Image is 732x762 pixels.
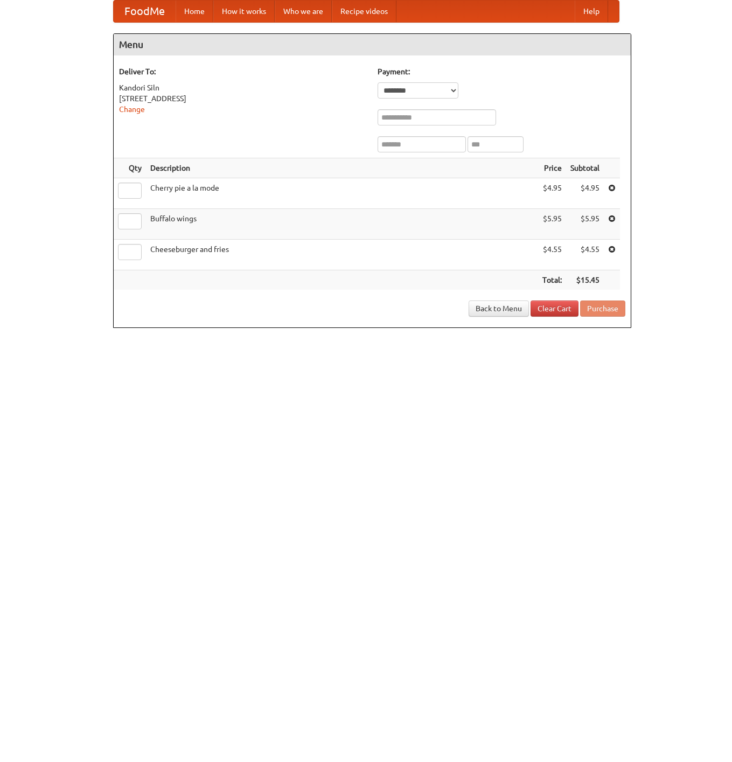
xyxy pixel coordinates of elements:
[575,1,608,22] a: Help
[146,240,538,270] td: Cheeseburger and fries
[566,209,604,240] td: $5.95
[119,82,367,93] div: Kandori Siln
[538,209,566,240] td: $5.95
[114,1,176,22] a: FoodMe
[275,1,332,22] a: Who we are
[566,270,604,290] th: $15.45
[114,158,146,178] th: Qty
[566,178,604,209] td: $4.95
[146,209,538,240] td: Buffalo wings
[580,300,625,317] button: Purchase
[332,1,396,22] a: Recipe videos
[538,240,566,270] td: $4.55
[119,66,367,77] h5: Deliver To:
[176,1,213,22] a: Home
[119,93,367,104] div: [STREET_ADDRESS]
[213,1,275,22] a: How it works
[146,158,538,178] th: Description
[469,300,529,317] a: Back to Menu
[114,34,631,55] h4: Menu
[146,178,538,209] td: Cherry pie a la mode
[531,300,578,317] a: Clear Cart
[538,178,566,209] td: $4.95
[119,105,145,114] a: Change
[566,158,604,178] th: Subtotal
[378,66,625,77] h5: Payment:
[538,158,566,178] th: Price
[566,240,604,270] td: $4.55
[538,270,566,290] th: Total:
